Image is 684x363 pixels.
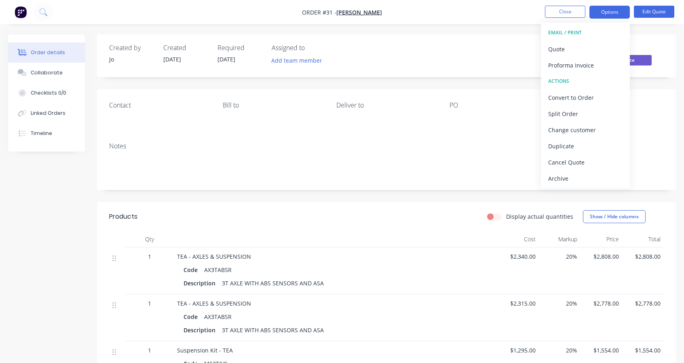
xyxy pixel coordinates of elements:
[500,252,536,261] span: $2,340.00
[219,277,327,289] div: 3T AXLE WITH ABS SENSORS AND ASA
[584,252,619,261] span: $2,808.00
[31,89,66,97] div: Checklists 0/0
[184,264,201,276] div: Code
[15,6,27,18] img: Factory
[163,44,208,52] div: Created
[603,44,664,52] div: Status
[548,173,623,184] div: Archive
[548,43,623,55] div: Quote
[541,73,630,89] button: ACTIONS
[201,264,235,276] div: AX3TABSR
[625,346,661,355] span: $1,554.00
[589,6,630,19] button: Options
[541,170,630,186] button: Archive
[548,59,623,71] div: Proforma Invoice
[541,89,630,106] button: Convert to Order
[497,231,539,247] div: Cost
[541,41,630,57] button: Quote
[539,231,581,247] div: Markup
[217,55,235,63] span: [DATE]
[109,212,137,222] div: Products
[548,76,623,87] div: ACTIONS
[31,130,52,137] div: Timeline
[125,231,174,247] div: Qty
[8,83,85,103] button: Checklists 0/0
[109,55,154,63] div: Jo
[541,154,630,170] button: Cancel Quote
[548,156,623,168] div: Cancel Quote
[184,311,201,323] div: Code
[545,6,585,18] button: Close
[583,210,646,223] button: Show / Hide columns
[8,42,85,63] button: Order details
[500,346,536,355] span: $1,295.00
[272,55,327,66] button: Add team member
[8,63,85,83] button: Collaborate
[625,299,661,308] span: $2,778.00
[581,231,622,247] div: Price
[450,101,550,109] div: PO
[548,124,623,136] div: Change customer
[548,140,623,152] div: Duplicate
[177,346,233,354] span: Suspension Kit - TEA
[548,108,623,120] div: Split Order
[109,142,664,150] div: Notes
[548,27,623,38] div: EMAIL / PRINT
[542,299,577,308] span: 20%
[109,44,154,52] div: Created by
[177,300,251,307] span: TEA - AXLES & SUSPENSION
[542,346,577,355] span: 20%
[272,44,353,52] div: Assigned to
[8,103,85,123] button: Linked Orders
[163,55,181,63] span: [DATE]
[634,6,674,18] button: Edit Quote
[622,231,664,247] div: Total
[201,311,235,323] div: AX3TABSR
[506,212,573,221] label: Display actual quantities
[8,123,85,144] button: Timeline
[548,92,623,103] div: Convert to Order
[267,55,327,66] button: Add team member
[219,324,327,336] div: 3T AXLE WITH ABS SENSORS AND ASA
[217,44,262,52] div: Required
[336,8,382,16] a: [PERSON_NAME]
[109,101,210,109] div: Contact
[625,252,661,261] span: $2,808.00
[302,8,336,16] span: Order #31 -
[541,138,630,154] button: Duplicate
[584,346,619,355] span: $1,554.00
[541,57,630,73] button: Proforma Invoice
[500,299,536,308] span: $2,315.00
[184,277,219,289] div: Description
[148,299,151,308] span: 1
[584,299,619,308] span: $2,778.00
[31,49,65,56] div: Order details
[177,253,251,260] span: TEA - AXLES & SUSPENSION
[542,252,577,261] span: 20%
[148,346,151,355] span: 1
[31,110,65,117] div: Linked Orders
[31,69,63,76] div: Collaborate
[148,252,151,261] span: 1
[184,324,219,336] div: Description
[541,106,630,122] button: Split Order
[223,101,323,109] div: Bill to
[336,101,437,109] div: Deliver to
[541,25,630,41] button: EMAIL / PRINT
[541,122,630,138] button: Change customer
